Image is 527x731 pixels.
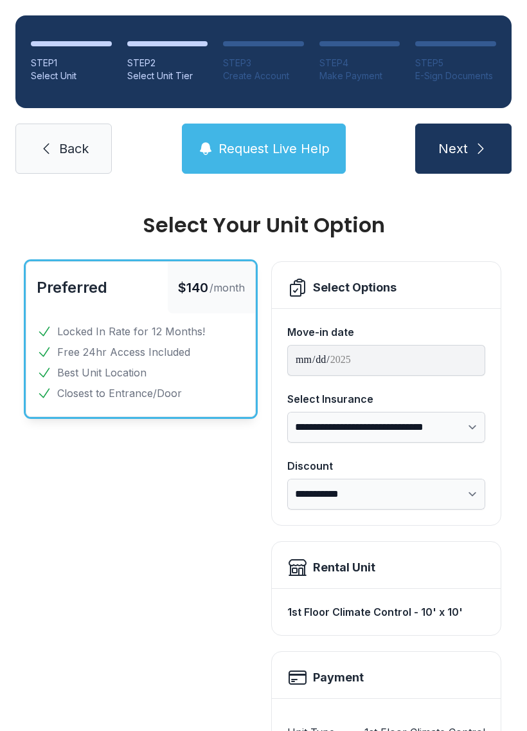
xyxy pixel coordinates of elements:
[127,69,208,82] div: Select Unit Tier
[219,140,330,158] span: Request Live Help
[313,559,375,577] div: Rental Unit
[31,69,112,82] div: Select Unit
[178,279,208,297] span: $140
[26,215,501,236] div: Select Your Unit Option
[287,324,485,340] div: Move-in date
[223,69,304,82] div: Create Account
[313,279,397,297] div: Select Options
[415,69,496,82] div: E-Sign Documents
[127,57,208,69] div: STEP 2
[287,412,485,443] select: Select Insurance
[287,345,485,376] input: Move-in date
[319,57,400,69] div: STEP 4
[287,599,485,625] div: 1st Floor Climate Control - 10' x 10'
[287,479,485,510] select: Discount
[319,69,400,82] div: Make Payment
[223,57,304,69] div: STEP 3
[57,324,205,339] span: Locked In Rate for 12 Months!
[59,140,89,158] span: Back
[57,365,147,380] span: Best Unit Location
[287,458,485,474] div: Discount
[287,391,485,407] div: Select Insurance
[57,385,182,401] span: Closest to Entrance/Door
[31,57,112,69] div: STEP 1
[313,669,364,687] h2: Payment
[415,57,496,69] div: STEP 5
[57,344,190,360] span: Free 24hr Access Included
[37,278,107,297] span: Preferred
[210,280,245,295] span: /month
[438,140,468,158] span: Next
[37,277,107,298] button: Preferred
